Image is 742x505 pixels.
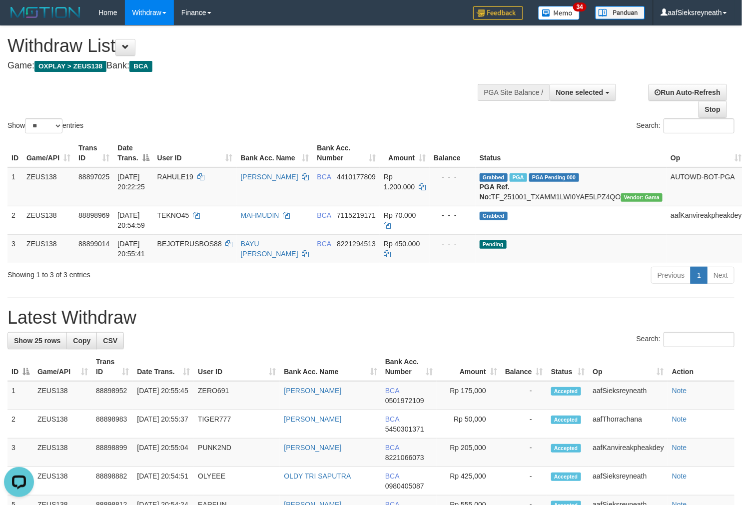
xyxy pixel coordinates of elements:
[550,84,616,101] button: None selected
[551,416,581,424] span: Accepted
[7,410,33,439] td: 2
[651,267,691,284] a: Previous
[480,240,507,249] span: Pending
[157,211,189,219] span: TEKNO45
[280,353,381,381] th: Bank Acc. Name: activate to sort column ascending
[672,415,687,423] a: Note
[241,211,279,219] a: MAHMUDIN
[691,267,708,284] a: 1
[33,439,92,467] td: ZEUS138
[7,5,83,20] img: MOTION_logo.png
[637,118,735,133] label: Search:
[153,139,237,167] th: User ID: activate to sort column ascending
[385,425,424,433] span: Copy 5450301371 to clipboard
[7,118,83,133] label: Show entries
[92,467,133,496] td: 88898882
[573,2,587,11] span: 34
[385,482,424,490] span: Copy 0980405087 to clipboard
[501,410,547,439] td: -
[430,139,476,167] th: Balance
[92,381,133,410] td: 88898952
[551,473,581,481] span: Accepted
[385,444,399,452] span: BCA
[547,353,589,381] th: Status: activate to sort column ascending
[25,118,62,133] select: Showentries
[194,467,280,496] td: OLYEEE
[157,240,222,248] span: BEJOTERUSBOS88
[14,337,60,345] span: Show 25 rows
[92,353,133,381] th: Trans ID: activate to sort column ascending
[668,353,735,381] th: Action
[22,234,74,263] td: ZEUS138
[556,88,604,96] span: None selected
[437,353,501,381] th: Amount: activate to sort column ascending
[194,353,280,381] th: User ID: activate to sort column ascending
[699,101,727,118] a: Stop
[538,6,580,20] img: Button%20Memo.svg
[337,240,376,248] span: Copy 8221294513 to clipboard
[637,332,735,347] label: Search:
[672,387,687,395] a: Note
[33,410,92,439] td: ZEUS138
[22,167,74,206] td: ZEUS138
[317,173,331,181] span: BCA
[103,337,117,345] span: CSV
[589,410,668,439] td: aafThorrachana
[317,211,331,219] span: BCA
[133,381,194,410] td: [DATE] 20:55:45
[437,439,501,467] td: Rp 205,000
[284,387,341,395] a: [PERSON_NAME]
[380,139,430,167] th: Amount: activate to sort column ascending
[501,439,547,467] td: -
[34,61,106,72] span: OXPLAY > ZEUS138
[33,353,92,381] th: Game/API: activate to sort column ascending
[33,381,92,410] td: ZEUS138
[237,139,313,167] th: Bank Acc. Name: activate to sort column ascending
[337,173,376,181] span: Copy 4410177809 to clipboard
[434,239,472,249] div: - - -
[157,173,193,181] span: RAHULE19
[284,472,351,480] a: OLDY TRI SAPUTRA
[7,332,67,349] a: Show 25 rows
[96,332,124,349] a: CSV
[384,240,420,248] span: Rp 450.000
[385,415,399,423] span: BCA
[4,4,34,34] button: Open LiveChat chat widget
[117,211,145,229] span: [DATE] 20:54:59
[381,353,437,381] th: Bank Acc. Number: activate to sort column ascending
[7,61,485,71] h4: Game: Bank:
[133,439,194,467] td: [DATE] 20:55:04
[473,6,523,20] img: Feedback.jpg
[317,240,331,248] span: BCA
[501,381,547,410] td: -
[649,84,727,101] a: Run Auto-Refresh
[133,410,194,439] td: [DATE] 20:55:37
[7,36,485,56] h1: Withdraw List
[117,173,145,191] span: [DATE] 20:22:25
[589,467,668,496] td: aafSieksreyneath
[33,467,92,496] td: ZEUS138
[476,167,667,206] td: TF_251001_TXAMM1LWI0YAE5LPZ4QO
[501,353,547,381] th: Balance: activate to sort column ascending
[133,467,194,496] td: [DATE] 20:54:51
[501,467,547,496] td: -
[284,444,341,452] a: [PERSON_NAME]
[551,444,581,453] span: Accepted
[384,173,415,191] span: Rp 1.200.000
[194,439,280,467] td: PUNK2ND
[434,172,472,182] div: - - -
[313,139,380,167] th: Bank Acc. Number: activate to sort column ascending
[117,240,145,258] span: [DATE] 20:55:41
[66,332,97,349] a: Copy
[78,211,109,219] span: 88898969
[434,210,472,220] div: - - -
[595,6,645,19] img: panduan.png
[385,387,399,395] span: BCA
[707,267,735,284] a: Next
[672,472,687,480] a: Note
[384,211,416,219] span: Rp 70.000
[476,139,667,167] th: Status
[194,410,280,439] td: TIGER777
[241,173,298,181] a: [PERSON_NAME]
[78,173,109,181] span: 88897025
